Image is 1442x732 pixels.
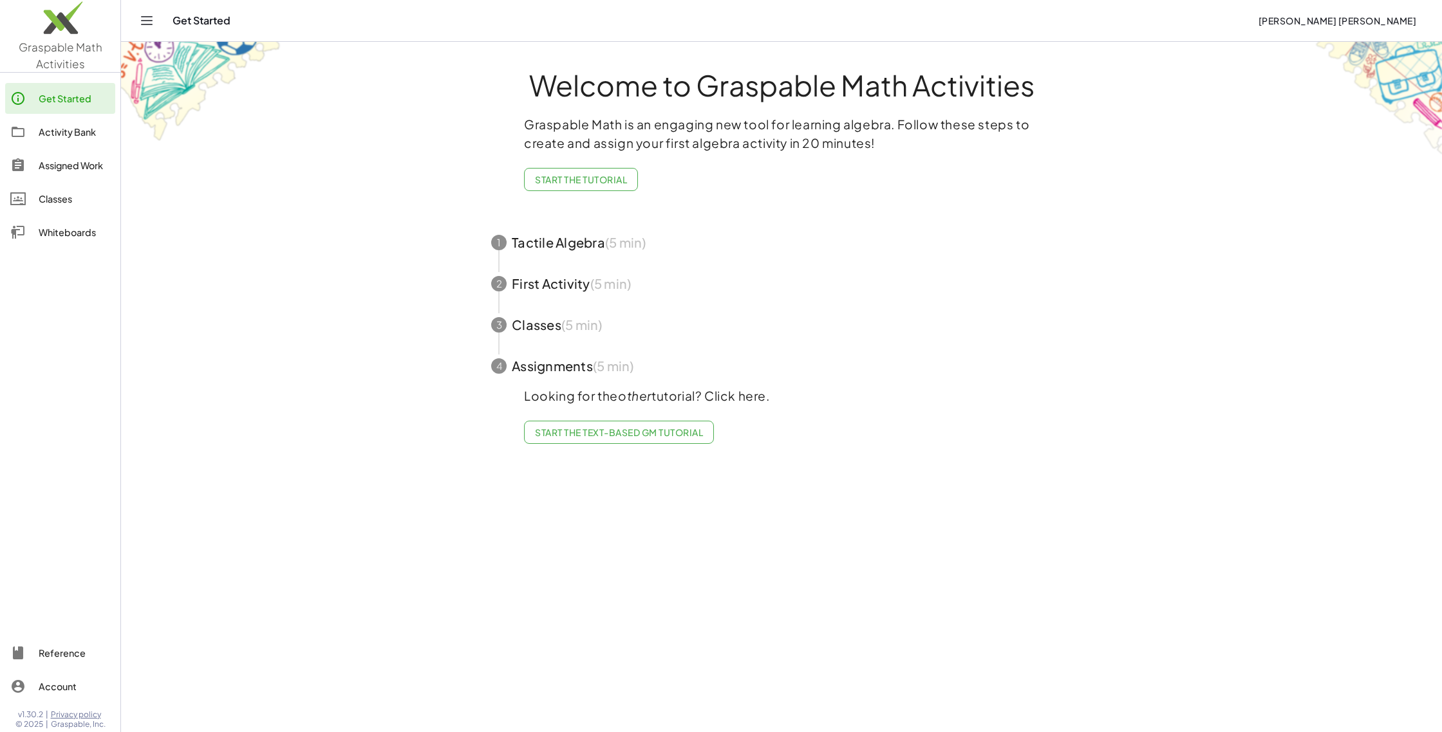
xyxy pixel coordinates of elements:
[5,150,115,181] a: Assigned Work
[5,83,115,114] a: Get Started
[476,222,1087,263] button: 1Tactile Algebra(5 min)
[51,709,106,720] a: Privacy policy
[618,388,651,403] em: other
[51,719,106,729] span: Graspable, Inc.
[535,174,627,185] span: Start the Tutorial
[5,183,115,214] a: Classes
[1258,15,1416,26] span: [PERSON_NAME] [PERSON_NAME]
[524,115,1039,152] p: Graspable Math is an engaging new tool for learning algebra. Follow these steps to create and ass...
[524,421,714,444] a: Start the Text-based GM Tutorial
[39,679,110,694] div: Account
[524,168,638,191] button: Start the Tutorial
[18,709,43,720] span: v1.30.2
[491,358,507,374] div: 4
[5,637,115,668] a: Reference
[535,426,703,438] span: Start the Text-based GM Tutorial
[46,709,48,720] span: |
[39,645,110,661] div: Reference
[39,91,110,106] div: Get Started
[5,671,115,702] a: Account
[476,263,1087,304] button: 2First Activity(5 min)
[136,10,157,31] button: Toggle navigation
[476,345,1087,387] button: 4Assignments(5 min)
[19,40,102,71] span: Graspable Math Activities
[39,224,110,240] div: Whiteboards
[5,217,115,248] a: Whiteboards
[1248,9,1427,32] button: [PERSON_NAME] [PERSON_NAME]
[524,387,1039,405] p: Looking for the tutorial? Click here.
[39,191,110,206] div: Classes
[46,719,48,729] span: |
[15,719,43,729] span: © 2025
[491,235,507,250] div: 1
[5,116,115,147] a: Activity Bank
[491,317,507,333] div: 3
[39,158,110,173] div: Assigned Work
[491,276,507,291] div: 2
[121,41,282,143] img: get-started-bg-ul-Ceg4j33I.png
[476,304,1087,345] button: 3Classes(5 min)
[39,124,110,140] div: Activity Bank
[467,70,1096,100] h1: Welcome to Graspable Math Activities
